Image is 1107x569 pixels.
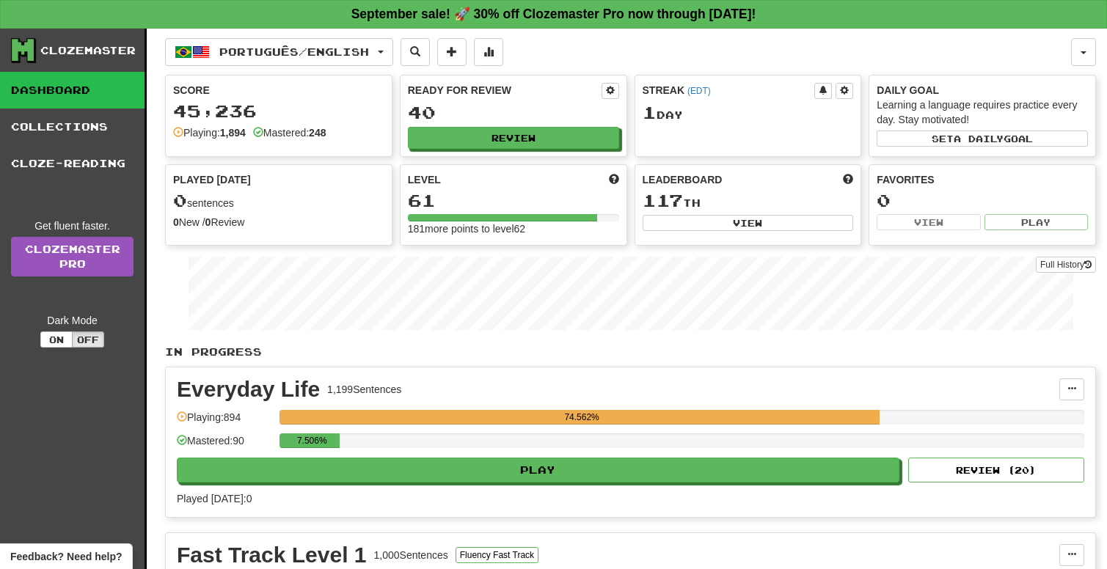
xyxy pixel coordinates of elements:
[984,214,1088,230] button: Play
[408,127,619,149] button: Review
[173,191,384,210] div: sentences
[908,458,1084,482] button: Review (20)
[40,43,136,58] div: Clozemaster
[284,410,880,425] div: 74.562%
[205,216,211,228] strong: 0
[408,221,619,236] div: 181 more points to level 62
[173,190,187,210] span: 0
[843,172,853,187] span: This week in points, UTC
[456,547,538,563] button: Fluency Fast Track
[11,313,134,328] div: Dark Mode
[284,433,340,448] div: 7.506%
[177,544,367,566] div: Fast Track Level 1
[474,38,503,66] button: More stats
[327,382,401,397] div: 1,199 Sentences
[173,83,384,98] div: Score
[1036,257,1096,273] button: Full History
[220,127,246,139] strong: 1,894
[877,98,1088,127] div: Learning a language requires practice every day. Stay motivated!
[351,7,756,21] strong: September sale! 🚀 30% off Clozemaster Pro now through [DATE]!
[177,410,272,434] div: Playing: 894
[877,172,1088,187] div: Favorites
[374,548,448,562] div: 1,000 Sentences
[687,86,711,96] a: (EDT)
[643,103,854,122] div: Day
[643,215,854,231] button: View
[643,190,683,210] span: 117
[954,133,1004,144] span: a daily
[643,172,723,187] span: Leaderboard
[165,345,1096,359] p: In Progress
[643,102,657,122] span: 1
[173,102,384,120] div: 45,236
[219,45,369,58] span: Português / English
[643,83,815,98] div: Streak
[173,216,179,228] strong: 0
[177,378,320,400] div: Everyday Life
[309,127,326,139] strong: 248
[177,433,272,458] div: Mastered: 90
[408,191,619,210] div: 61
[408,103,619,122] div: 40
[177,493,252,504] span: Played [DATE]: 0
[72,331,104,348] button: Off
[408,83,602,98] div: Ready for Review
[173,125,246,140] div: Playing:
[11,237,134,276] a: ClozemasterPro
[165,38,393,66] button: Português/English
[877,131,1088,147] button: Seta dailygoal
[40,331,73,348] button: On
[401,38,430,66] button: Search sentences
[408,172,441,187] span: Level
[877,214,980,230] button: View
[173,215,384,230] div: New / Review
[177,458,899,482] button: Play
[643,191,854,210] div: th
[609,172,619,187] span: Score more points to level up
[11,219,134,233] div: Get fluent faster.
[877,191,1088,210] div: 0
[10,549,122,564] span: Open feedback widget
[437,38,467,66] button: Add sentence to collection
[253,125,326,140] div: Mastered:
[877,83,1088,98] div: Daily Goal
[173,172,251,187] span: Played [DATE]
